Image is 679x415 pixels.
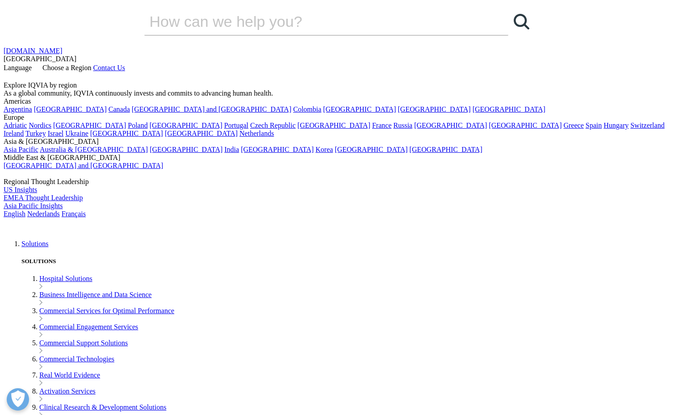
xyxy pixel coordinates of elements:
[4,138,675,146] div: Asia & [GEOGRAPHIC_DATA]
[372,122,392,129] a: France
[4,194,83,201] a: EMEA Thought Leadership
[4,146,38,153] a: Asia Pacific
[165,130,238,137] a: [GEOGRAPHIC_DATA]
[128,122,147,129] a: Poland
[335,146,407,153] a: [GEOGRAPHIC_DATA]
[508,8,535,35] a: Recherche
[25,130,46,137] a: Turkey
[39,323,138,331] a: Commercial Engagement Services
[34,105,107,113] a: [GEOGRAPHIC_DATA]
[62,210,86,218] a: Français
[39,355,114,363] a: Commercial Technologies
[473,105,545,113] a: [GEOGRAPHIC_DATA]
[4,81,675,89] div: Explore IQVIA by region
[4,47,63,54] a: [DOMAIN_NAME]
[39,403,166,411] a: Clinical Research & Development Solutions
[29,122,51,129] a: Nordics
[323,105,396,113] a: [GEOGRAPHIC_DATA]
[4,105,32,113] a: Argentina
[21,240,48,247] a: Solutions
[398,105,471,113] a: [GEOGRAPHIC_DATA]
[298,122,370,129] a: [GEOGRAPHIC_DATA]
[48,130,64,137] a: Israel
[250,122,296,129] a: Czech Republic
[293,105,321,113] a: Colombia
[40,146,148,153] a: Australia & [GEOGRAPHIC_DATA]
[630,122,664,129] a: Switzerland
[39,339,128,347] a: Commercial Support Solutions
[27,210,60,218] a: Nederlands
[224,122,248,129] a: Portugal
[410,146,482,153] a: [GEOGRAPHIC_DATA]
[315,146,333,153] a: Korea
[150,146,222,153] a: [GEOGRAPHIC_DATA]
[7,388,29,411] button: Ouvrir le centre de préférences
[4,162,163,169] a: [GEOGRAPHIC_DATA] and [GEOGRAPHIC_DATA]
[4,55,675,63] div: [GEOGRAPHIC_DATA]
[4,97,675,105] div: Americas
[4,154,675,162] div: Middle East & [GEOGRAPHIC_DATA]
[4,122,27,129] a: Adriatic
[514,14,529,29] svg: Search
[239,130,274,137] a: Netherlands
[39,275,92,282] a: Hospital Solutions
[489,122,562,129] a: [GEOGRAPHIC_DATA]
[42,64,91,71] span: Choose a Region
[109,105,130,113] a: Canada
[132,105,291,113] a: [GEOGRAPHIC_DATA] and [GEOGRAPHIC_DATA]
[4,64,32,71] span: Language
[53,122,126,129] a: [GEOGRAPHIC_DATA]
[224,146,239,153] a: India
[414,122,487,129] a: [GEOGRAPHIC_DATA]
[604,122,629,129] a: Hungary
[39,371,100,379] a: Real World Evidence
[21,258,675,265] h5: SOLUTIONS
[4,130,24,137] a: Ireland
[4,186,37,193] a: US Insights
[144,8,483,35] input: Recherche
[563,122,583,129] a: Greece
[394,122,413,129] a: Russia
[4,178,675,186] div: Regional Thought Leadership
[39,307,174,314] a: Commercial Services for Optimal Performance
[150,122,222,129] a: [GEOGRAPHIC_DATA]
[4,210,25,218] a: English
[39,387,96,395] a: Activation Services
[4,89,675,97] div: As a global community, IQVIA continuously invests and commits to advancing human health.
[586,122,602,129] a: Spain
[90,130,163,137] a: [GEOGRAPHIC_DATA]
[39,291,151,298] a: Business Intelligence and Data Science
[241,146,314,153] a: [GEOGRAPHIC_DATA]
[4,202,63,210] a: Asia Pacific Insights
[65,130,88,137] a: Ukraine
[93,64,125,71] a: Contact Us
[4,113,675,122] div: Europe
